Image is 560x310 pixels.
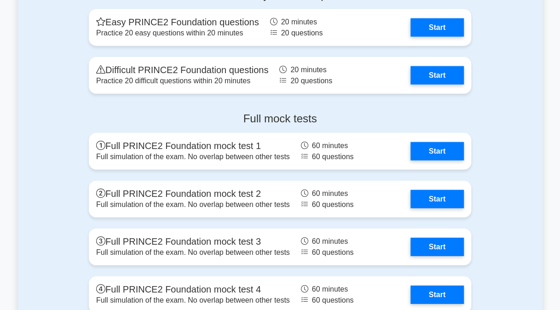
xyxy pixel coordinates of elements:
[89,112,471,126] h4: Full mock tests
[410,190,464,208] a: Start
[410,286,464,304] a: Start
[410,142,464,161] a: Start
[410,18,464,37] a: Start
[410,238,464,256] a: Start
[410,66,464,85] a: Start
